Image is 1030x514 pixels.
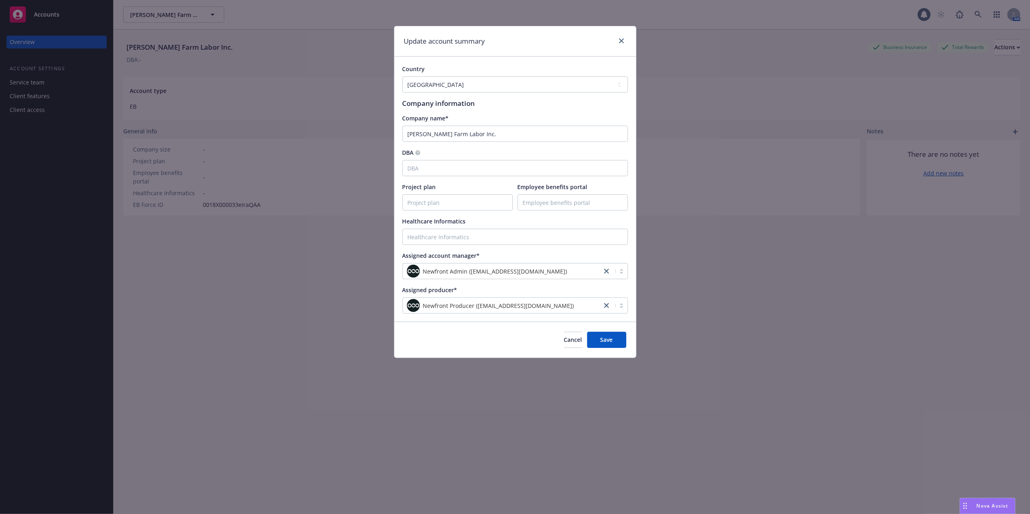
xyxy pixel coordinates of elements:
[402,160,628,176] input: DBA
[423,301,574,310] span: Newfront Producer ([EMAIL_ADDRESS][DOMAIN_NAME])
[402,149,414,156] span: DBA
[403,229,628,244] input: Healthcare Informatics
[602,266,611,276] a: close
[407,299,598,312] span: photoNewfront Producer ([EMAIL_ADDRESS][DOMAIN_NAME])
[564,336,582,343] span: Cancel
[407,265,420,278] img: photo
[402,114,449,122] span: Company name*
[402,126,628,142] input: Company name
[402,217,466,225] span: Healthcare Informatics
[402,99,628,107] h1: Company information
[423,267,567,276] span: Newfront Admin ([EMAIL_ADDRESS][DOMAIN_NAME])
[407,299,420,312] img: photo
[960,498,1015,514] button: Nova Assist
[977,502,1009,509] span: Nova Assist
[402,65,425,73] span: Country
[404,36,485,46] h1: Update account summary
[402,252,480,259] span: Assigned account manager*
[600,336,613,343] span: Save
[402,286,457,294] span: Assigned producer*
[960,498,970,514] div: Drag to move
[617,36,626,46] a: close
[407,265,598,278] span: photoNewfront Admin ([EMAIL_ADDRESS][DOMAIN_NAME])
[518,195,628,210] input: Employee benefits portal
[402,183,436,191] span: Project plan
[518,183,588,191] span: Employee benefits portal
[564,332,582,348] button: Cancel
[403,195,512,210] input: Project plan
[587,332,626,348] button: Save
[602,301,611,310] a: close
